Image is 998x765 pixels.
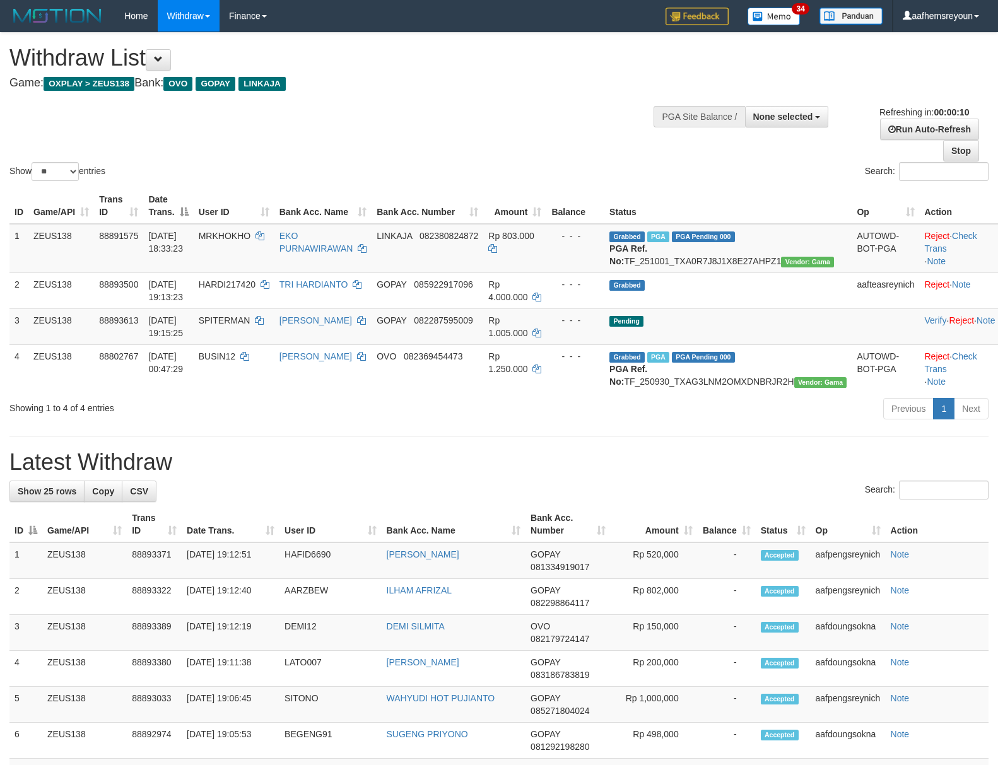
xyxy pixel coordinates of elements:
span: LINKAJA [377,231,412,241]
span: 88893613 [99,315,138,325]
td: HAFID6690 [279,542,381,579]
a: WAHYUDI HOT PUJIANTO [387,693,495,703]
a: Note [891,585,910,595]
label: Show entries [9,162,105,181]
label: Search: [865,481,989,499]
span: Show 25 rows [18,486,76,496]
button: None selected [745,106,829,127]
span: GOPAY [531,729,560,739]
th: Game/API: activate to sort column ascending [28,188,94,224]
th: Status: activate to sort column ascending [756,506,811,542]
h4: Game: Bank: [9,77,653,90]
td: [DATE] 19:12:51 [182,542,279,579]
td: [DATE] 19:12:19 [182,615,279,651]
span: Copy 083186783819 to clipboard [531,670,589,680]
td: ZEUS138 [42,615,127,651]
td: 88892974 [127,723,182,759]
span: Copy [92,486,114,496]
th: ID [9,188,28,224]
span: 88891575 [99,231,138,241]
td: aafpengsreynich [811,687,886,723]
td: 88893389 [127,615,182,651]
a: [PERSON_NAME] [279,351,352,361]
span: Copy 085271804024 to clipboard [531,706,589,716]
a: Reject [925,231,950,241]
span: Copy 081334919017 to clipboard [531,562,589,572]
span: OXPLAY > ZEUS138 [44,77,134,91]
a: DEMI SILMITA [387,621,445,631]
img: panduan.png [819,8,883,25]
span: Rp 4.000.000 [488,279,527,302]
div: - - - [551,314,599,327]
span: BUSIN12 [199,351,235,361]
td: [DATE] 19:05:53 [182,723,279,759]
b: PGA Ref. No: [609,364,647,387]
span: GOPAY [531,657,560,667]
a: Stop [943,140,979,161]
span: Pending [609,316,643,327]
td: 88893322 [127,579,182,615]
span: GOPAY [531,585,560,595]
td: 1 [9,224,28,273]
th: User ID: activate to sort column ascending [279,506,381,542]
th: Amount: activate to sort column ascending [611,506,697,542]
a: Check Trans [925,231,977,254]
span: Vendor URL: https://trx31.1velocity.biz [794,377,847,388]
td: Rp 498,000 [611,723,697,759]
td: 88893371 [127,542,182,579]
span: GOPAY [531,693,560,703]
span: GOPAY [377,315,406,325]
span: Grabbed [609,231,645,242]
th: Bank Acc. Number: activate to sort column ascending [372,188,483,224]
td: ZEUS138 [42,687,127,723]
span: HARDI217420 [199,279,255,289]
th: Trans ID: activate to sort column ascending [94,188,143,224]
a: [PERSON_NAME] [387,549,459,559]
th: Op: activate to sort column ascending [852,188,919,224]
th: User ID: activate to sort column ascending [194,188,274,224]
span: OVO [163,77,192,91]
td: [DATE] 19:12:40 [182,579,279,615]
a: [PERSON_NAME] [387,657,459,667]
td: ZEUS138 [42,651,127,687]
a: ILHAM AFRIZAL [387,585,452,595]
th: Bank Acc. Name: activate to sort column ascending [382,506,526,542]
a: Note [891,729,910,739]
span: 88802767 [99,351,138,361]
td: aafteasreynich [852,272,919,308]
td: ZEUS138 [28,344,94,393]
span: [DATE] 00:47:29 [148,351,183,374]
input: Search: [899,162,989,181]
th: Date Trans.: activate to sort column descending [143,188,193,224]
td: aafdoungsokna [811,723,886,759]
span: 34 [792,3,809,15]
td: aafpengsreynich [811,579,886,615]
span: PGA Pending [672,231,735,242]
span: None selected [753,112,813,122]
span: Copy 081292198280 to clipboard [531,742,589,752]
a: Previous [883,398,934,419]
div: - - - [551,230,599,242]
span: [DATE] 19:13:23 [148,279,183,302]
span: 88893500 [99,279,138,289]
span: Copy 082298864117 to clipboard [531,598,589,608]
td: ZEUS138 [28,272,94,308]
td: Rp 200,000 [611,651,697,687]
th: Game/API: activate to sort column ascending [42,506,127,542]
td: - [698,651,756,687]
span: Rp 1.005.000 [488,315,527,338]
td: Rp 1,000,000 [611,687,697,723]
td: SITONO [279,687,381,723]
span: Copy 082179724147 to clipboard [531,634,589,644]
a: Reject [925,279,950,289]
td: 2 [9,272,28,308]
td: ZEUS138 [28,224,94,273]
td: AUTOWD-BOT-PGA [852,224,919,273]
td: 4 [9,344,28,393]
a: Run Auto-Refresh [880,119,979,140]
td: Rp 802,000 [611,579,697,615]
td: 88893380 [127,651,182,687]
td: Rp 150,000 [611,615,697,651]
th: ID: activate to sort column descending [9,506,42,542]
td: 2 [9,579,42,615]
